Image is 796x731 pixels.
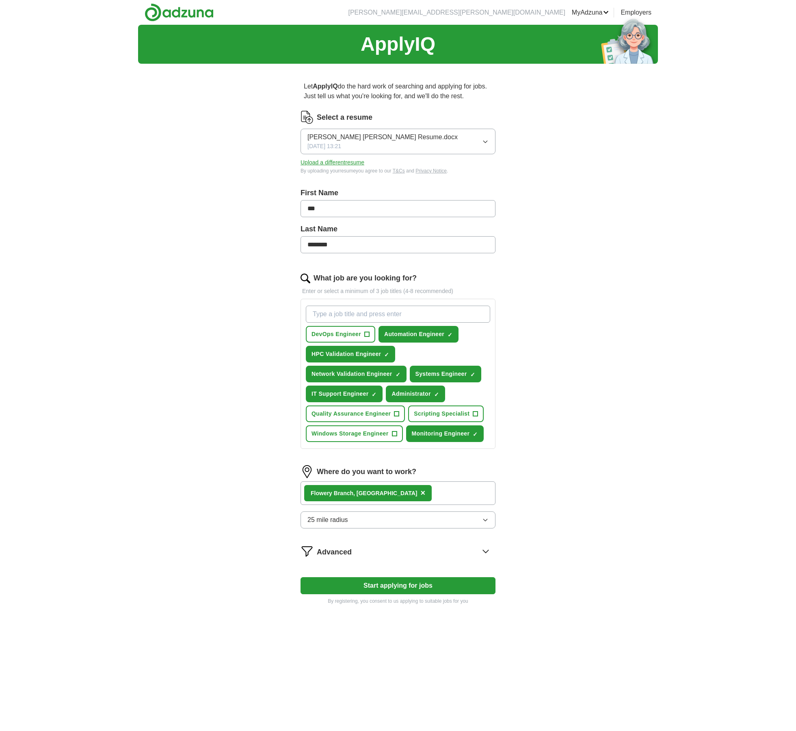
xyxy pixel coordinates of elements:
[361,30,435,59] h1: ApplyIQ
[408,405,484,422] button: Scripting Specialist
[386,386,445,402] button: Administrator✓
[372,391,376,398] span: ✓
[392,390,430,398] span: Administrator
[448,332,452,338] span: ✓
[414,410,469,418] span: Scripting Specialist
[301,129,495,154] button: [PERSON_NAME] [PERSON_NAME] Resume.docx[DATE] 13:21
[307,142,341,151] span: [DATE] 13:21
[306,326,375,343] button: DevOps Engineer
[301,577,495,594] button: Start applying for jobs
[406,425,484,442] button: Monitoring Engineer✓
[621,8,651,17] a: Employers
[301,78,495,104] p: Let do the hard work of searching and applying for jobs. Just tell us what you're looking for, an...
[301,597,495,605] p: By registering, you consent to us applying to suitable jobs for you
[379,326,459,343] button: Automation Engineer✓
[415,168,447,174] a: Privacy Notice
[301,545,314,558] img: filter
[317,547,352,558] span: Advanced
[473,431,478,438] span: ✓
[306,306,490,323] input: Type a job title and press enter
[420,487,425,499] button: ×
[307,515,348,525] span: 25 mile radius
[301,224,495,235] label: Last Name
[301,511,495,528] button: 25 mile radius
[572,8,609,17] a: MyAdzuna
[313,83,337,90] strong: ApplyIQ
[348,8,565,17] li: [PERSON_NAME][EMAIL_ADDRESS][PERSON_NAME][DOMAIN_NAME]
[311,370,392,378] span: Network Validation Engineer
[301,287,495,295] p: Enter or select a minimum of 3 job titles (4-8 recommended)
[396,371,400,378] span: ✓
[311,410,391,418] span: Quality Assurance Engineer
[410,366,481,382] button: Systems Engineer✓
[434,391,439,398] span: ✓
[145,3,214,22] img: Adzuna logo
[311,350,381,358] span: HPC Validation Engineer
[301,111,314,124] img: CV Icon
[384,351,389,358] span: ✓
[301,274,310,283] img: search.png
[301,465,314,478] img: location.png
[412,429,470,438] span: Monitoring Engineer
[311,429,389,438] span: Windows Storage Engineer
[311,390,368,398] span: IT Support Engineer
[384,330,444,339] span: Automation Engineer
[317,112,372,123] label: Select a resume
[306,346,395,362] button: HPC Validation Engineer✓
[311,490,347,496] strong: Flowery Bran
[307,132,458,142] span: [PERSON_NAME] [PERSON_NAME] Resume.docx
[317,466,416,477] label: Where do you want to work?
[301,188,495,198] label: First Name
[311,330,361,339] span: DevOps Engineer
[306,425,403,442] button: Windows Storage Engineer
[470,371,475,378] span: ✓
[415,370,467,378] span: Systems Engineer
[311,489,417,498] div: ch, [GEOGRAPHIC_DATA]
[301,167,495,175] div: By uploading your resume you agree to our and .
[306,386,383,402] button: IT Support Engineer✓
[301,158,364,167] button: Upload a differentresume
[420,488,425,497] span: ×
[306,405,405,422] button: Quality Assurance Engineer
[393,168,405,174] a: T&Cs
[306,366,407,382] button: Network Validation Engineer✓
[314,273,417,284] label: What job are you looking for?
